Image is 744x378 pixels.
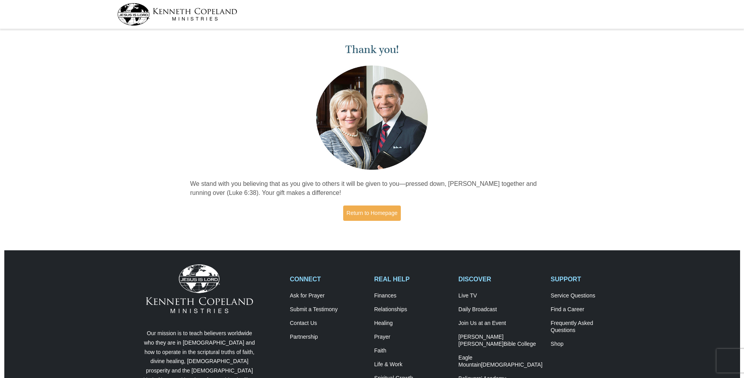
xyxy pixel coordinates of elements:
[458,306,542,313] a: Daily Broadcast
[290,292,366,299] a: Ask for Prayer
[458,354,542,369] a: Eagle Mountain[DEMOGRAPHIC_DATA]
[374,347,450,354] a: Faith
[374,361,450,368] a: Life & Work
[551,341,627,348] a: Shop
[374,292,450,299] a: Finances
[551,306,627,313] a: Find a Career
[551,275,627,283] h2: SUPPORT
[290,334,366,341] a: Partnership
[343,206,401,221] a: Return to Homepage
[481,361,542,368] span: [DEMOGRAPHIC_DATA]
[504,341,536,347] span: Bible College
[551,292,627,299] a: Service Questions
[290,275,366,283] h2: CONNECT
[117,3,237,26] img: kcm-header-logo.svg
[374,320,450,327] a: Healing
[190,180,554,198] p: We stand with you believing that as you give to others it will be given to you—pressed down, [PER...
[290,306,366,313] a: Submit a Testimony
[190,43,554,56] h1: Thank you!
[458,275,542,283] h2: DISCOVER
[290,320,366,327] a: Contact Us
[146,264,253,313] img: Kenneth Copeland Ministries
[458,292,542,299] a: Live TV
[374,306,450,313] a: Relationships
[551,320,627,334] a: Frequently AskedQuestions
[314,64,430,172] img: Kenneth and Gloria
[374,334,450,341] a: Prayer
[458,334,542,348] a: [PERSON_NAME] [PERSON_NAME]Bible College
[458,320,542,327] a: Join Us at an Event
[374,275,450,283] h2: REAL HELP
